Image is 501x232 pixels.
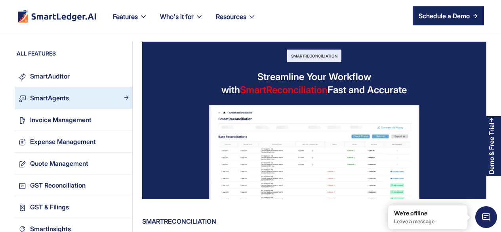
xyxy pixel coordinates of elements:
[30,202,69,213] div: GST & Filings
[15,131,132,153] a: Expense ManagementArrow Right Blue
[200,70,428,96] div: Streamline Your Workflow with Fast and Accurate
[124,139,129,144] img: Arrow Right Blue
[107,11,154,32] div: Features
[15,153,132,174] a: Quote ManagementArrow Right Blue
[30,93,69,104] div: SmartAgents
[419,11,470,21] div: Schedule a Demo
[15,65,132,87] a: SmartAuditorArrow Right Blue
[113,11,138,22] div: Features
[30,136,96,147] div: Expense Management
[240,84,328,96] span: SmartReconciliation
[216,11,246,22] div: Resources
[394,209,461,217] div: We're offline
[154,11,210,32] div: Who's it for
[30,115,91,125] div: Invoice Management
[124,226,129,231] img: Arrow Right Blue
[15,50,132,61] div: ALL FEATURES
[124,161,129,165] img: Arrow Right Blue
[30,180,86,191] div: GST Reconciliation
[210,11,262,32] div: Resources
[287,50,341,62] div: SmartReconciliation
[124,204,129,209] img: Arrow Right Blue
[124,117,129,122] img: Arrow Right Blue
[124,182,129,187] img: Arrow Right Blue
[30,158,88,169] div: Quote Management
[30,71,70,82] div: SmartAuditor
[15,109,132,131] a: Invoice ManagementArrow Right Blue
[142,215,486,228] div: SmartReconciliation
[488,123,495,174] div: Demo & Free Trial
[394,218,461,225] p: Leave a message
[413,6,484,25] a: Schedule a Demo
[473,13,478,18] img: arrow right icon
[15,174,132,196] a: GST ReconciliationArrow Right Blue
[17,10,97,23] img: footer logo
[15,87,132,109] a: SmartAgentsArrow Right Blue
[124,95,129,100] img: Arrow Right Blue
[475,206,497,228] span: Chat Widget
[15,196,132,218] a: GST & FilingsArrow Right Blue
[124,73,129,78] img: Arrow Right Blue
[17,10,97,23] a: home
[160,11,194,22] div: Who's it for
